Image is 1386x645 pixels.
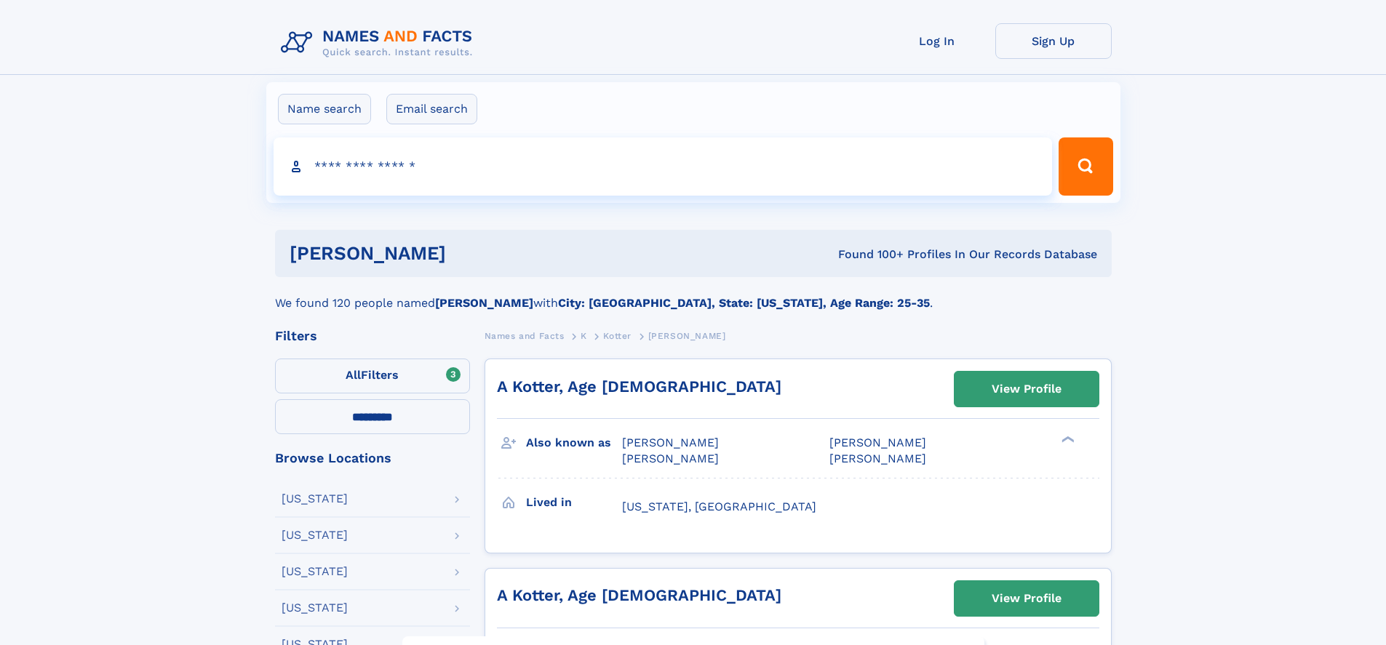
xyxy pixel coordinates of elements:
[955,372,1099,406] a: View Profile
[581,331,587,341] span: K
[648,331,726,341] span: [PERSON_NAME]
[1059,137,1112,196] button: Search Button
[995,23,1112,59] a: Sign Up
[526,490,622,515] h3: Lived in
[290,244,642,263] h1: [PERSON_NAME]
[622,436,719,449] span: [PERSON_NAME]
[386,94,477,124] label: Email search
[622,500,816,513] span: [US_STATE], [GEOGRAPHIC_DATA]
[642,247,1097,263] div: Found 100+ Profiles In Our Records Database
[603,331,632,341] span: Kotter
[992,372,1062,406] div: View Profile
[275,277,1112,312] div: We found 120 people named with .
[497,586,781,604] a: A Kotter, Age [DEMOGRAPHIC_DATA]
[603,326,632,345] a: Kotter
[282,529,348,541] div: [US_STATE]
[581,326,587,345] a: K
[955,581,1099,616] a: View Profile
[275,452,470,465] div: Browse Locations
[1058,435,1075,444] div: ❯
[282,493,348,505] div: [US_STATE]
[485,326,565,345] a: Names and Facts
[497,377,781,396] a: A Kotter, Age [DEMOGRAPHIC_DATA]
[275,329,470,342] div: Filters
[282,566,348,577] div: [US_STATE]
[526,430,622,455] h3: Also known as
[346,368,361,382] span: All
[829,436,926,449] span: [PERSON_NAME]
[622,452,719,465] span: [PERSON_NAME]
[274,137,1053,196] input: search input
[879,23,995,59] a: Log In
[275,358,470,393] label: Filters
[275,23,485,63] img: Logo Names and Facts
[282,602,348,614] div: [US_STATE]
[558,296,930,310] b: City: [GEOGRAPHIC_DATA], State: [US_STATE], Age Range: 25-35
[435,296,533,310] b: [PERSON_NAME]
[829,452,926,465] span: [PERSON_NAME]
[992,582,1062,615] div: View Profile
[278,94,371,124] label: Name search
